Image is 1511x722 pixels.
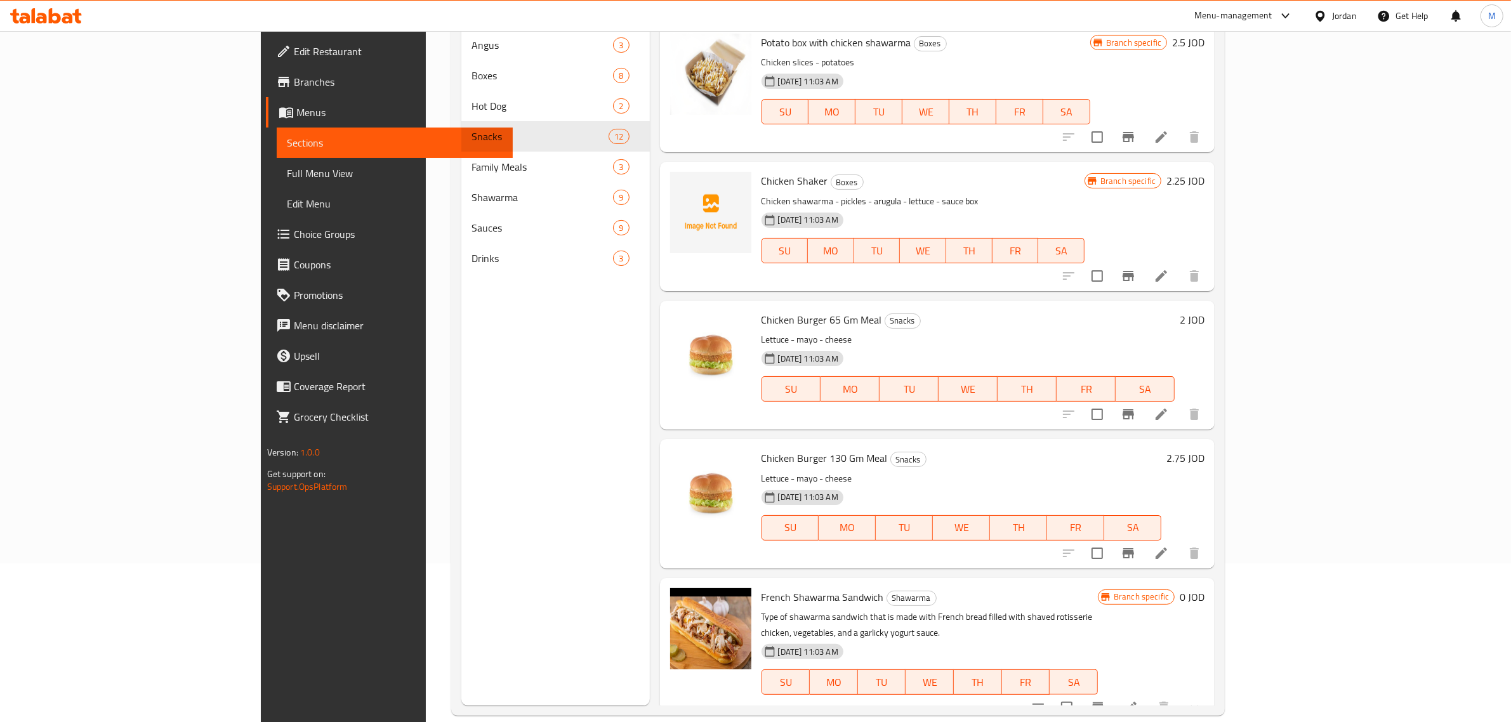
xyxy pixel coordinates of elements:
span: [DATE] 11:03 AM [773,214,843,226]
div: Family Meals3 [461,152,650,182]
button: delete [1179,538,1210,568]
button: Branch-specific-item [1113,538,1144,568]
a: Menus [266,97,513,128]
span: FR [1007,673,1045,692]
span: Chicken Burger 65 Gm Meal [762,310,882,329]
button: delete [1179,399,1210,430]
span: Potato box with chicken shawarma [762,33,911,52]
div: Hot Dog [472,98,614,114]
span: TU [881,518,928,537]
span: WE [911,673,949,692]
button: SU [762,515,819,541]
span: WE [944,380,993,398]
button: SU [762,376,821,402]
span: MO [815,673,853,692]
button: MO [819,515,876,541]
span: TH [1003,380,1052,398]
div: Shawarma [472,190,614,205]
span: Sauces [472,220,614,235]
a: Coupons [266,249,513,280]
span: TU [859,242,895,260]
button: delete [1179,122,1210,152]
a: Edit menu item [1154,129,1169,145]
svg: Show Choices [1187,700,1202,715]
span: 9 [614,222,628,234]
div: items [613,220,629,235]
button: TH [990,515,1047,541]
span: [DATE] 11:03 AM [773,646,843,658]
span: Branches [294,74,503,89]
span: Snacks [472,129,609,144]
span: FR [1001,103,1038,121]
button: SA [1038,238,1085,263]
span: Boxes [472,68,614,83]
p: Lettuce - mayo - cheese [762,332,1175,348]
span: [DATE] 11:03 AM [773,491,843,503]
div: Angus3 [461,30,650,60]
div: items [613,251,629,266]
h6: 2.75 JOD [1166,449,1204,467]
button: TH [954,669,1002,695]
span: Snacks [891,452,926,467]
button: SA [1043,99,1090,124]
button: delete [1179,261,1210,291]
div: Snacks12 [461,121,650,152]
p: Chicken slices - potatoes [762,55,1090,70]
a: Sections [277,128,513,158]
a: Promotions [266,280,513,310]
a: Edit menu item [1154,407,1169,422]
span: French Shawarma Sandwich [762,587,884,607]
a: Support.OpsPlatform [267,478,348,495]
div: Drinks3 [461,243,650,273]
span: SA [1109,518,1156,537]
h6: 2.5 JOD [1172,34,1204,51]
span: SA [1055,673,1093,692]
div: Jordan [1332,9,1357,23]
span: Branch specific [1101,37,1166,49]
span: Chicken Burger 130 Gm Meal [762,449,888,468]
span: Upsell [294,348,503,364]
span: Menus [296,105,503,120]
button: Branch-specific-item [1113,399,1144,430]
button: WE [939,376,998,402]
button: FR [1047,515,1104,541]
span: SA [1048,103,1085,121]
div: Boxes [831,174,864,190]
div: items [613,190,629,205]
div: Snacks [885,313,921,329]
button: SA [1104,515,1161,541]
div: Shawarma9 [461,182,650,213]
span: FR [1052,518,1099,537]
button: TU [855,99,902,124]
span: TH [995,518,1042,537]
span: SA [1121,380,1170,398]
span: 2 [614,100,628,112]
span: Edit Restaurant [294,44,503,59]
span: 3 [614,253,628,265]
div: items [613,68,629,83]
div: items [613,98,629,114]
div: Sauces9 [461,213,650,243]
span: Edit Menu [287,196,503,211]
span: Drinks [472,251,614,266]
span: WE [907,103,944,121]
span: Sections [287,135,503,150]
img: Chicken Burger 130 Gm Meal [670,449,751,530]
a: Menu disclaimer [266,310,513,341]
span: Branch specific [1095,175,1161,187]
span: WE [905,242,941,260]
span: Grocery Checklist [294,409,503,424]
span: Boxes [914,36,946,51]
span: Coverage Report [294,379,503,394]
span: WE [938,518,985,537]
span: Angus [472,37,614,53]
img: Potato box with chicken shawarma [670,34,751,115]
button: FR [1057,376,1116,402]
span: MO [824,518,871,537]
a: Grocery Checklist [266,402,513,432]
img: French Shawarma Sandwich [670,588,751,669]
